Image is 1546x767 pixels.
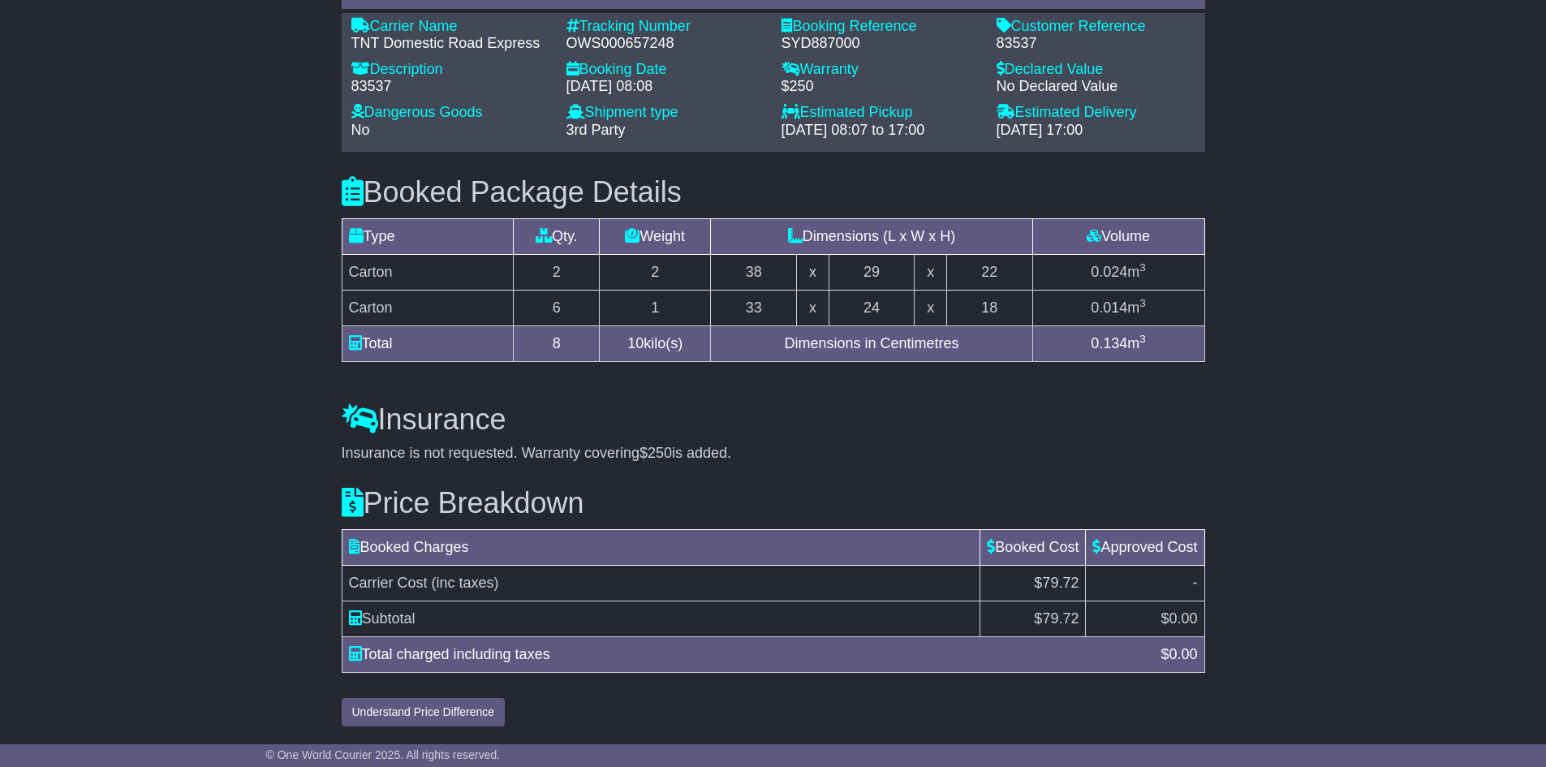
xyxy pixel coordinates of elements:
[1032,290,1204,325] td: m
[1169,646,1197,662] span: 0.00
[342,325,514,361] td: Total
[342,698,506,726] button: Understand Price Difference
[997,104,1195,122] div: Estimated Delivery
[782,18,980,36] div: Booking Reference
[566,35,765,53] div: OWS000657248
[600,254,711,290] td: 2
[1193,575,1198,591] span: -
[711,254,797,290] td: 38
[1032,218,1204,254] td: Volume
[342,487,1205,519] h3: Price Breakdown
[946,290,1032,325] td: 18
[1091,299,1127,316] span: 0.014
[997,78,1195,96] div: No Declared Value
[342,601,980,636] td: Subtotal
[342,290,514,325] td: Carton
[797,254,829,290] td: x
[566,78,765,96] div: [DATE] 08:08
[915,290,946,325] td: x
[1139,333,1146,345] sup: 3
[1086,601,1204,636] td: $
[797,290,829,325] td: x
[782,35,980,53] div: SYD887000
[829,290,915,325] td: 24
[351,78,550,96] div: 83537
[342,445,1205,463] div: Insurance is not requested. Warranty covering is added.
[1032,325,1204,361] td: m
[566,18,765,36] div: Tracking Number
[1091,264,1127,280] span: 0.024
[711,218,1032,254] td: Dimensions (L x W x H)
[351,61,550,79] div: Description
[997,18,1195,36] div: Customer Reference
[600,290,711,325] td: 1
[349,575,428,591] span: Carrier Cost
[351,35,550,53] div: TNT Domestic Road Express
[946,254,1032,290] td: 22
[640,445,672,461] span: $250
[341,644,1153,666] div: Total charged including taxes
[1169,610,1197,627] span: 0.00
[1139,261,1146,274] sup: 3
[711,290,797,325] td: 33
[342,403,1205,436] h3: Insurance
[566,104,765,122] div: Shipment type
[351,18,550,36] div: Carrier Name
[782,104,980,122] div: Estimated Pickup
[266,748,501,761] span: © One World Courier 2025. All rights reserved.
[566,122,626,138] span: 3rd Party
[1152,644,1205,666] div: $
[514,254,600,290] td: 2
[915,254,946,290] td: x
[351,122,370,138] span: No
[432,575,499,591] span: (inc taxes)
[351,104,550,122] div: Dangerous Goods
[829,254,915,290] td: 29
[566,61,765,79] div: Booking Date
[600,325,711,361] td: kilo(s)
[980,601,1086,636] td: $
[1086,529,1204,565] td: Approved Cost
[514,325,600,361] td: 8
[342,176,1205,209] h3: Booked Package Details
[997,35,1195,53] div: 83537
[1032,254,1204,290] td: m
[711,325,1032,361] td: Dimensions in Centimetres
[782,122,980,140] div: [DATE] 08:07 to 17:00
[997,122,1195,140] div: [DATE] 17:00
[980,529,1086,565] td: Booked Cost
[782,61,980,79] div: Warranty
[997,61,1195,79] div: Declared Value
[1139,297,1146,309] sup: 3
[782,78,980,96] div: $250
[627,335,644,351] span: 10
[600,218,711,254] td: Weight
[514,218,600,254] td: Qty.
[342,254,514,290] td: Carton
[342,529,980,565] td: Booked Charges
[1042,610,1079,627] span: 79.72
[514,290,600,325] td: 6
[1091,335,1127,351] span: 0.134
[1034,575,1079,591] span: $79.72
[342,218,514,254] td: Type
